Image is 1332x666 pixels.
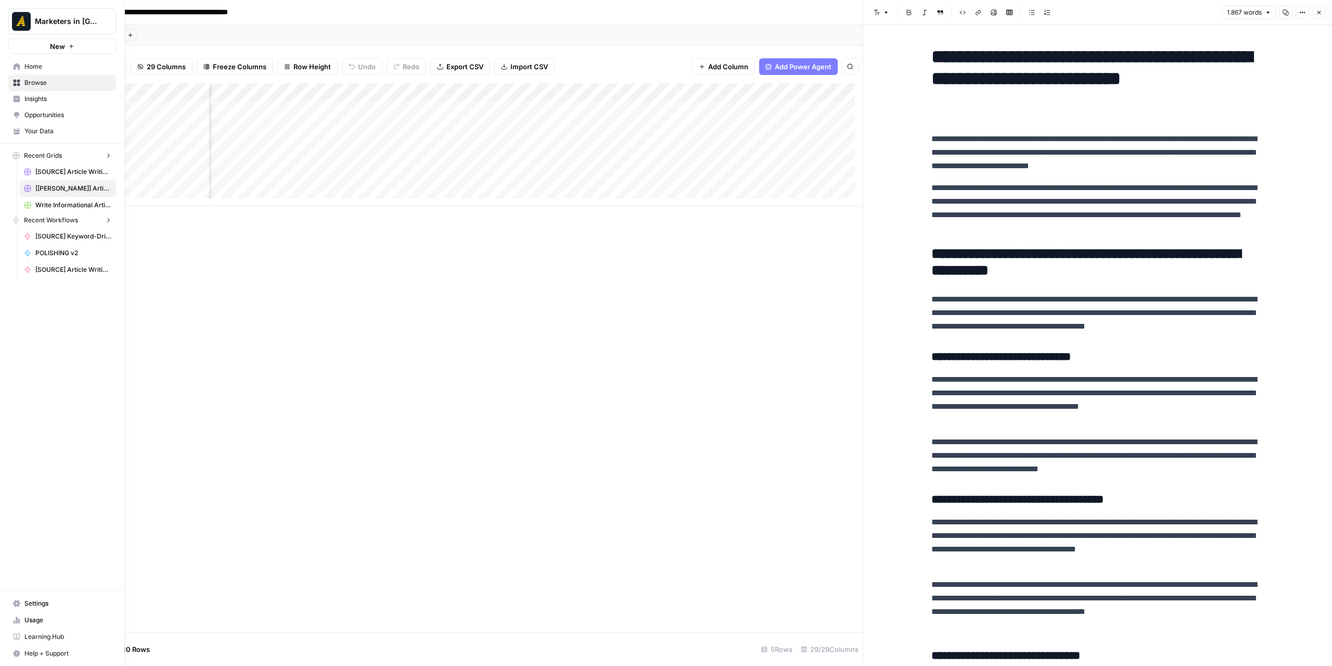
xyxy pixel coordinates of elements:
[24,649,111,658] span: Help + Support
[342,58,382,75] button: Undo
[35,248,111,258] span: POLISHING v2
[692,58,755,75] button: Add Column
[430,58,490,75] button: Export CSV
[19,197,116,213] a: Write Informational Article
[8,58,116,75] a: Home
[24,615,111,625] span: Usage
[50,41,65,52] span: New
[8,123,116,140] a: Your Data
[403,61,419,72] span: Redo
[24,94,111,104] span: Insights
[8,212,116,228] button: Recent Workflows
[35,265,111,274] span: [SOURCE] Article Writing - Transcript-Driven Articles
[293,61,331,72] span: Row Height
[24,599,111,608] span: Settings
[19,261,116,278] a: [SOURCE] Article Writing - Transcript-Driven Articles
[1227,8,1262,17] span: 1.867 words
[24,632,111,642] span: Learning Hub
[277,58,338,75] button: Row Height
[8,629,116,645] a: Learning Hub
[8,612,116,629] a: Usage
[446,61,483,72] span: Export CSV
[35,16,98,27] span: Marketers in [GEOGRAPHIC_DATA]
[8,595,116,612] a: Settings
[19,180,116,197] a: [[PERSON_NAME]] Article Writing - Keyword-Driven Articles Grid
[24,62,111,71] span: Home
[797,641,863,658] div: 29/29 Columns
[759,58,838,75] button: Add Power Agent
[35,232,111,241] span: [SOURCE] Keyword-Driven Article: 1st Draft Writing
[494,58,555,75] button: Import CSV
[8,91,116,107] a: Insights
[8,107,116,123] a: Opportunities
[775,61,831,72] span: Add Power Agent
[19,164,116,180] a: [SOURCE] Article Writing - Keyword-Driven Articles Grid
[510,61,548,72] span: Import CSV
[35,184,111,193] span: [[PERSON_NAME]] Article Writing - Keyword-Driven Articles Grid
[35,200,111,210] span: Write Informational Article
[24,151,62,160] span: Recent Grids
[147,61,186,72] span: 29 Columns
[708,61,748,72] span: Add Column
[24,78,111,87] span: Browse
[35,167,111,177] span: [SOURCE] Article Writing - Keyword-Driven Articles Grid
[8,39,116,54] button: New
[8,74,116,91] a: Browse
[24,110,111,120] span: Opportunities
[24,127,111,136] span: Your Data
[108,644,150,655] span: Add 10 Rows
[19,228,116,245] a: [SOURCE] Keyword-Driven Article: 1st Draft Writing
[1222,6,1276,19] button: 1.867 words
[24,216,78,225] span: Recent Workflows
[12,12,31,31] img: Marketers in Demand Logo
[19,245,116,261] a: POLISHING v2
[8,645,116,662] button: Help + Support
[358,61,376,72] span: Undo
[8,8,116,34] button: Workspace: Marketers in Demand
[757,641,797,658] div: 5 Rows
[197,58,273,75] button: Freeze Columns
[8,148,116,164] button: Recent Grids
[213,61,266,72] span: Freeze Columns
[387,58,426,75] button: Redo
[131,58,193,75] button: 29 Columns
